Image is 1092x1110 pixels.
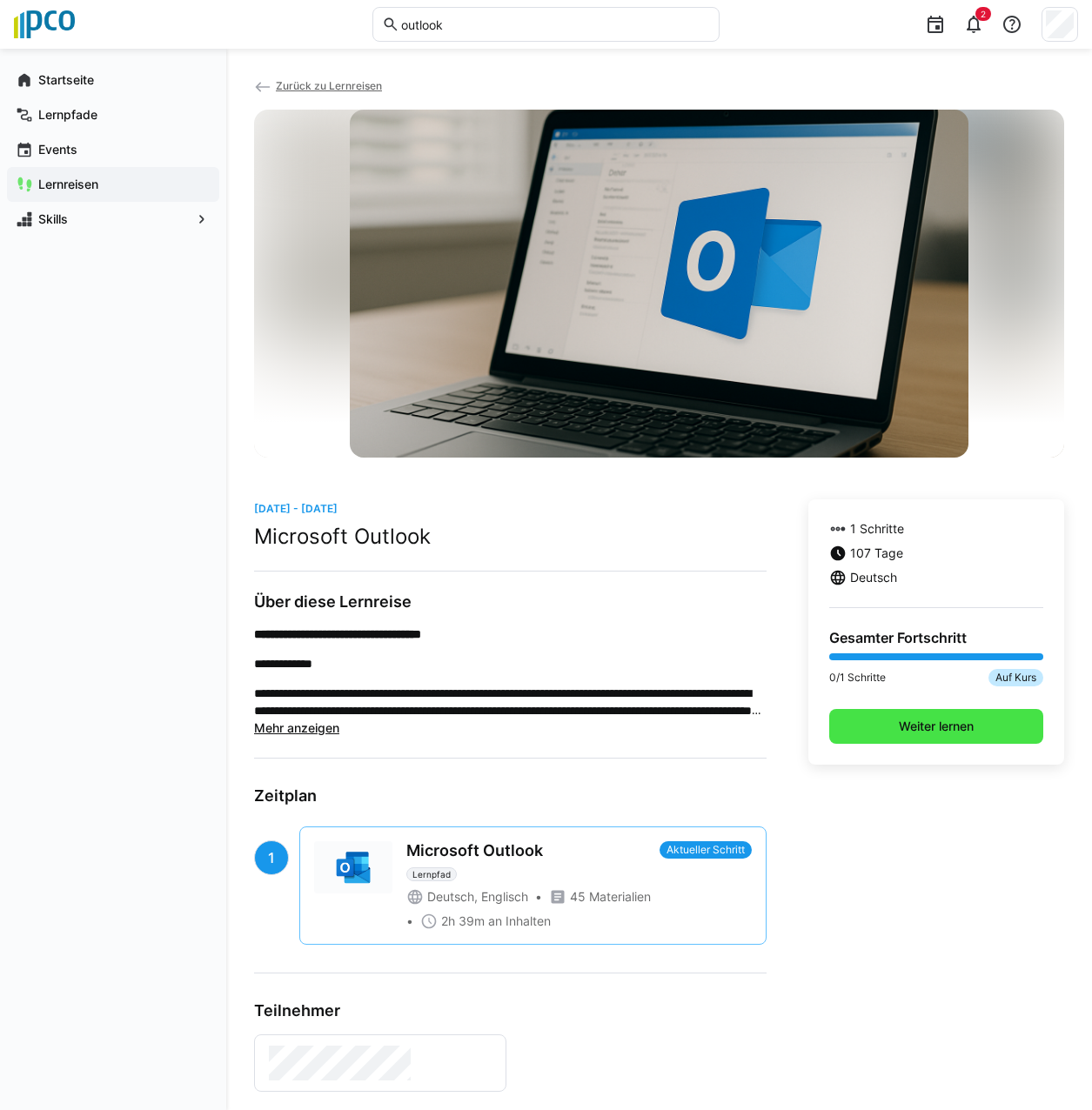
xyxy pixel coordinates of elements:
span: 107 Tage [850,545,903,562]
input: Skills und Lernpfade durchsuchen… [399,17,709,32]
h3: Teilnehmer [254,1001,340,1020]
h4: Gesamter Fortschritt [829,629,1043,646]
span: Lernpfad [412,869,451,879]
span: Aktueller Schritt [660,841,752,859]
span: 1 Schritte [850,520,904,538]
span: Auf Kurs [988,669,1043,686]
span: 2h 39m an Inhalten [441,913,551,930]
h3: Über diese Lernreise [254,592,767,612]
span: Deutsch, Englisch [427,888,528,906]
span: Weiter lernen [896,718,976,735]
div: Microsoft Outlook [406,841,543,860]
span: Zurück zu Lernreisen [276,79,382,92]
span: Mehr anzeigen [254,720,339,735]
p: 0/1 Schritte [829,671,886,685]
span: 2 [981,9,986,19]
img: Microsoft Outlook [314,841,392,893]
span: 45 Materialien [570,888,651,906]
div: 1 [254,840,289,875]
span: [DATE] - [DATE] [254,502,338,515]
h3: Zeitplan [254,786,767,806]
span: Deutsch [850,569,897,586]
a: Zurück zu Lernreisen [254,79,382,92]
button: Weiter lernen [829,709,1043,744]
h2: Microsoft Outlook [254,524,767,550]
